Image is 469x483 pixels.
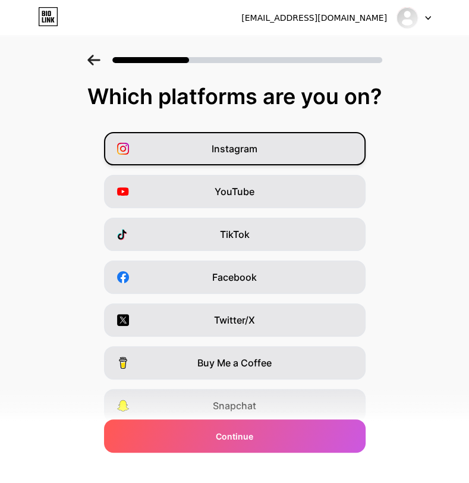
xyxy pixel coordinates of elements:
[396,7,418,29] img: hb2u2au
[216,430,253,443] span: Continue
[214,313,255,327] span: Twitter/X
[212,142,257,156] span: Instagram
[212,270,257,284] span: Facebook
[197,356,272,370] span: Buy Me a Coffee
[215,184,254,199] span: YouTube
[241,12,387,24] div: [EMAIL_ADDRESS][DOMAIN_NAME]
[213,399,256,413] span: Snapchat
[220,227,250,241] span: TikTok
[12,84,457,108] div: Which platforms are you on?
